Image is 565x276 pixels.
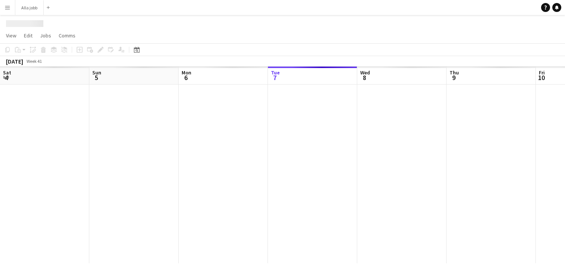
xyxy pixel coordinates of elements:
[3,69,11,76] span: Sat
[359,73,370,82] span: 8
[6,32,16,39] span: View
[448,73,459,82] span: 9
[3,31,19,40] a: View
[271,69,280,76] span: Tue
[92,69,101,76] span: Sun
[40,32,51,39] span: Jobs
[6,58,23,65] div: [DATE]
[270,73,280,82] span: 7
[182,69,191,76] span: Mon
[538,73,545,82] span: 10
[180,73,191,82] span: 6
[25,58,43,64] span: Week 41
[360,69,370,76] span: Wed
[91,73,101,82] span: 5
[539,69,545,76] span: Fri
[59,32,75,39] span: Comms
[2,73,11,82] span: 4
[21,31,35,40] a: Edit
[24,32,33,39] span: Edit
[37,31,54,40] a: Jobs
[56,31,78,40] a: Comms
[15,0,44,15] button: Alla jobb
[450,69,459,76] span: Thu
